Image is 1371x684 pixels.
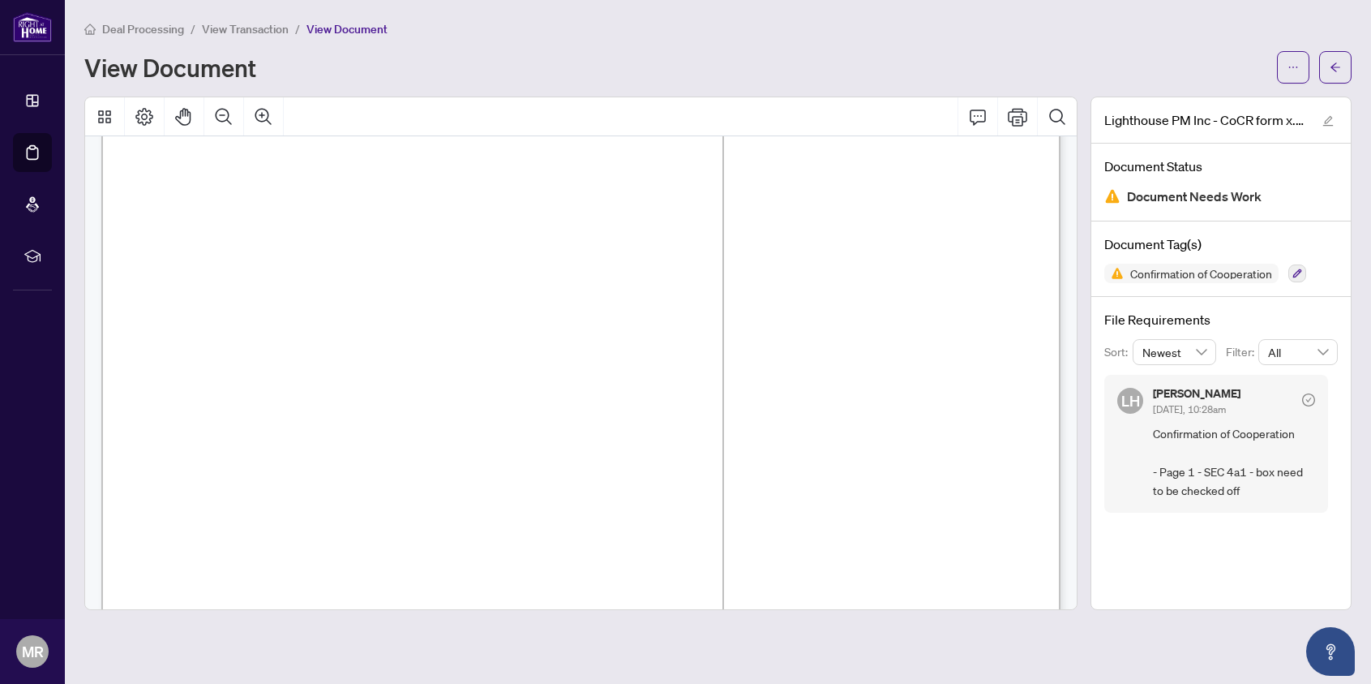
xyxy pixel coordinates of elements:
li: / [191,19,195,38]
span: Document Needs Work [1127,186,1262,208]
span: check-circle [1302,394,1315,407]
span: Confirmation of Cooperation - Page 1 - SEC 4a1 - box need to be checked off [1153,424,1315,501]
span: View Document [306,22,388,37]
span: Deal Processing [102,22,184,37]
span: edit [1322,115,1334,127]
button: Open asap [1306,627,1355,676]
span: Newest [1142,340,1207,364]
img: Document Status [1104,188,1120,204]
span: Confirmation of Cooperation [1124,268,1279,279]
span: View Transaction [202,22,289,37]
h4: Document Status [1104,157,1338,176]
span: All [1268,340,1328,364]
span: arrow-left [1330,62,1341,73]
span: home [84,24,96,35]
h4: File Requirements [1104,310,1338,329]
li: / [295,19,300,38]
h1: View Document [84,54,256,80]
p: Filter: [1226,343,1258,361]
h4: Document Tag(s) [1104,234,1338,254]
img: Status Icon [1104,264,1124,283]
img: logo [13,12,52,42]
span: LH [1121,389,1140,412]
span: ellipsis [1287,62,1299,73]
span: MR [22,640,44,663]
span: [DATE], 10:28am [1153,403,1226,415]
h5: [PERSON_NAME] [1153,388,1240,399]
span: Lighthouse PM Inc - CoCR form x.pdf [1104,110,1307,130]
p: Sort: [1104,343,1133,361]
